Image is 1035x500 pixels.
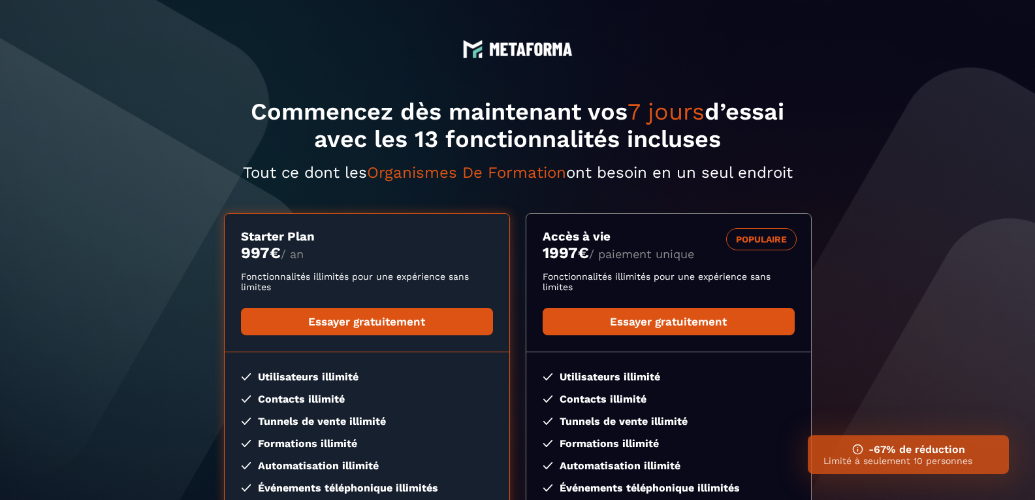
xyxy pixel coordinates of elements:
p: Limité à seulement 10 personnes [823,456,993,466]
div: POPULAIRE [726,228,797,250]
li: Automatisation illimité [543,459,795,472]
li: Utilisateurs illimité [543,371,795,383]
a: Essayer gratuitement [543,308,795,335]
li: Événements téléphonique illimités [543,482,795,494]
img: checked [241,462,251,469]
p: Fonctionnalités illimités pour une expérience sans limites [543,271,795,292]
img: checked [543,462,553,469]
li: Tunnels de vente illimité [241,415,493,427]
span: Organismes De Formation [367,163,566,182]
img: checked [241,440,251,447]
img: checked [543,484,553,492]
li: Automatisation illimité [241,459,493,472]
li: Formations illimité [241,437,493,450]
span: / paiement unique [589,247,694,261]
h3: Accès à vie [543,229,795,244]
img: checked [543,418,553,425]
a: Essayer gratuitement [241,308,493,335]
img: checked [241,373,251,380]
img: checked [543,440,553,447]
p: Tout ce dont les ont besoin en un seul endroit [224,163,812,182]
h3: Starter Plan [241,229,493,244]
money: 1997 [543,244,589,262]
img: logo [463,39,483,59]
img: checked [241,418,251,425]
currency: € [578,244,589,262]
h3: -67% de réduction [823,443,993,456]
li: Contacts illimité [543,393,795,405]
img: logo [489,42,573,56]
img: checked [241,484,251,492]
li: Utilisateurs illimité [241,371,493,383]
p: Fonctionnalités illimités pour une expérience sans limites [241,271,493,292]
img: checked [543,395,553,403]
money: 997 [241,244,281,262]
li: Formations illimité [543,437,795,450]
li: Contacts illimité [241,393,493,405]
li: Tunnels de vente illimité [543,415,795,427]
span: / an [281,247,304,261]
img: checked [543,373,553,380]
span: 7 jours [628,98,705,125]
img: ifno [852,444,863,455]
li: Événements téléphonique illimités [241,482,493,494]
currency: € [270,244,281,262]
img: checked [241,395,251,403]
h1: Commencez dès maintenant vos d’essai avec les 13 fonctionnalités incluses [224,98,812,153]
